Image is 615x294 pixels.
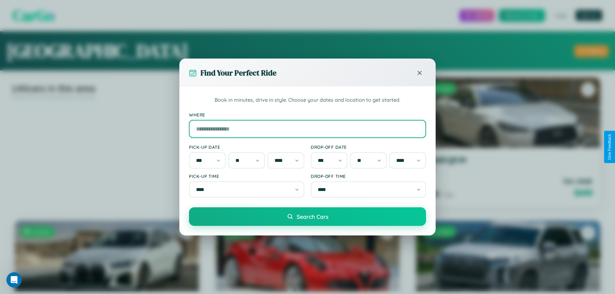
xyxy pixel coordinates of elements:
span: Search Cars [297,213,328,220]
label: Pick-up Date [189,144,304,150]
p: Book in minutes, drive in style. Choose your dates and location to get started. [189,96,426,104]
button: Search Cars [189,207,426,226]
label: Pick-up Time [189,173,304,179]
label: Drop-off Time [311,173,426,179]
h3: Find Your Perfect Ride [201,68,276,78]
label: Where [189,112,426,117]
label: Drop-off Date [311,144,426,150]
